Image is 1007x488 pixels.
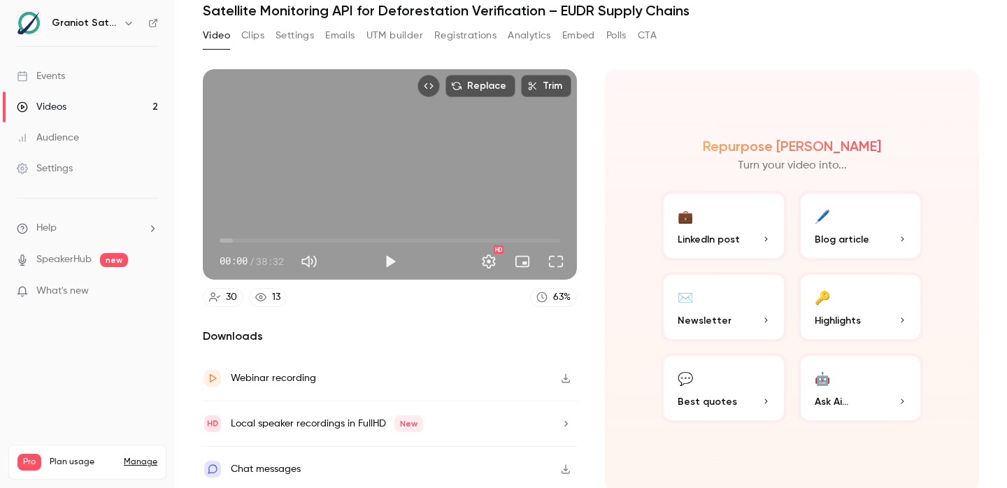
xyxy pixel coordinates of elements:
[17,454,41,471] span: Pro
[475,247,503,275] button: Settings
[124,457,157,468] a: Manage
[815,286,830,308] div: 🔑
[661,272,787,342] button: ✉️Newsletter
[678,313,731,328] span: Newsletter
[815,313,861,328] span: Highlights
[798,272,924,342] button: 🔑Highlights
[17,162,73,175] div: Settings
[203,24,230,47] button: Video
[220,254,248,268] span: 00:00
[203,288,243,307] a: 30
[256,254,284,268] span: 38:32
[530,288,577,307] a: 63%
[678,205,693,227] div: 💼
[17,221,158,236] li: help-dropdown-opener
[815,367,830,389] div: 🤖
[553,290,571,305] div: 63 %
[678,394,737,409] span: Best quotes
[376,247,404,275] button: Play
[815,394,848,409] span: Ask Ai...
[678,286,693,308] div: ✉️
[738,157,847,174] p: Turn your video into...
[100,253,128,267] span: new
[36,284,89,299] span: What's new
[231,461,301,478] div: Chat messages
[203,2,979,19] h1: Satellite Monitoring API for Deforestation Verification – EUDR Supply Chains
[434,24,497,47] button: Registrations
[494,245,503,254] div: HD
[798,353,924,423] button: 🤖Ask Ai...
[445,75,515,97] button: Replace
[17,131,79,145] div: Audience
[325,24,355,47] button: Emails
[508,247,536,275] button: Turn on miniplayer
[36,221,57,236] span: Help
[798,191,924,261] button: 🖊️Blog article
[17,69,65,83] div: Events
[17,100,66,114] div: Videos
[276,24,314,47] button: Settings
[249,288,287,307] a: 13
[542,247,570,275] button: Full screen
[52,16,117,30] h6: Graniot Satellite Technologies SL
[231,415,423,432] div: Local speaker recordings in FullHD
[394,415,423,432] span: New
[678,367,693,389] div: 💬
[661,191,787,261] button: 💼LinkedIn post
[417,75,440,97] button: Embed video
[815,232,869,247] span: Blog article
[249,254,255,268] span: /
[226,290,237,305] div: 30
[678,232,740,247] span: LinkedIn post
[366,24,423,47] button: UTM builder
[36,252,92,267] a: SpeakerHub
[521,75,571,97] button: Trim
[661,353,787,423] button: 💬Best quotes
[50,457,115,468] span: Plan usage
[241,24,264,47] button: Clips
[562,24,595,47] button: Embed
[508,24,551,47] button: Analytics
[17,12,40,34] img: Graniot Satellite Technologies SL
[703,138,881,155] h2: Repurpose [PERSON_NAME]
[220,254,284,268] div: 00:00
[272,290,280,305] div: 13
[231,370,316,387] div: Webinar recording
[815,205,830,227] div: 🖊️
[203,328,577,345] h2: Downloads
[606,24,627,47] button: Polls
[295,247,323,275] button: Mute
[638,24,657,47] button: CTA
